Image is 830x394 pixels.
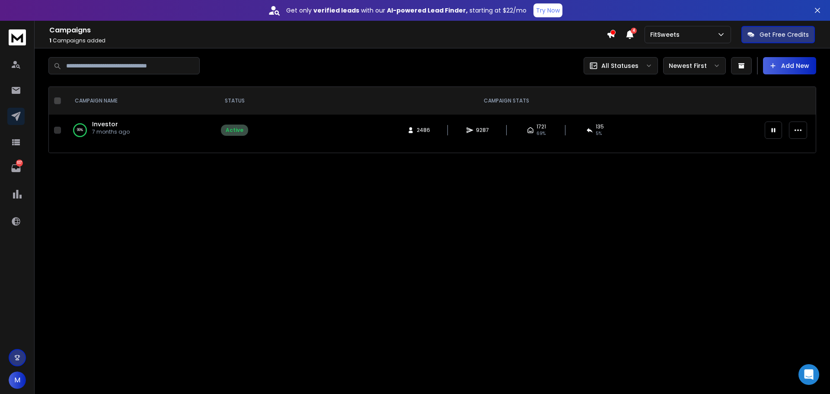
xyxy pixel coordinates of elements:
th: STATUS [216,87,253,115]
p: Get Free Credits [760,30,809,39]
p: Try Now [536,6,560,15]
button: Add New [763,57,816,74]
button: Newest First [663,57,726,74]
th: CAMPAIGN STATS [253,87,760,115]
button: Try Now [533,3,562,17]
p: Get only with our starting at $22/mo [286,6,527,15]
p: 7 months ago [92,128,130,135]
span: 5 % [596,130,602,137]
strong: verified leads [313,6,359,15]
div: Active [226,127,243,134]
span: 69 % [536,130,546,137]
button: Get Free Credits [741,26,815,43]
strong: AI-powered Lead Finder, [387,6,468,15]
span: 1721 [536,123,546,130]
span: 4 [631,28,637,34]
span: 1 [49,37,51,44]
span: 135 [596,123,604,130]
span: 2486 [417,127,430,134]
p: All Statuses [601,61,638,70]
a: Investor [92,120,118,128]
p: FitSweets [650,30,683,39]
a: 107 [7,160,25,177]
td: 99%Investor7 months ago [64,115,216,146]
button: M [9,372,26,389]
h1: Campaigns [49,25,607,35]
p: Campaigns added [49,37,607,44]
span: 9287 [476,127,489,134]
p: 107 [16,160,23,167]
div: Open Intercom Messenger [798,364,819,385]
p: 99 % [77,126,83,135]
th: CAMPAIGN NAME [64,87,216,115]
img: logo [9,29,26,45]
